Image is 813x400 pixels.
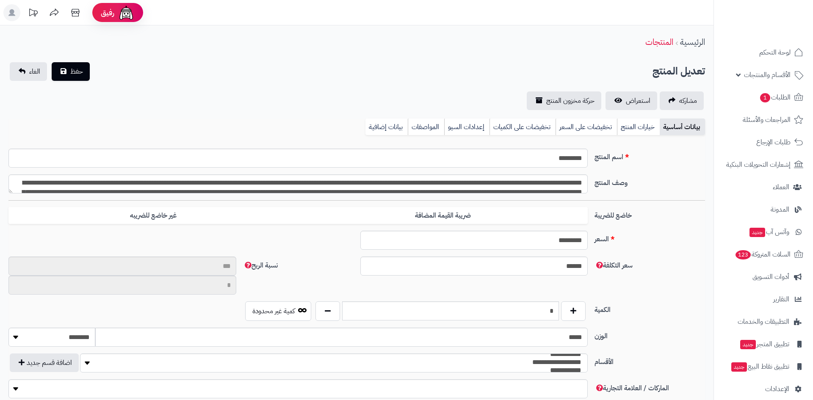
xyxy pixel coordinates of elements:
[591,149,708,162] label: اسم المنتج
[735,248,791,260] span: السلات المتروكة
[749,228,765,237] span: جديد
[118,4,135,21] img: ai-face.png
[101,8,114,18] span: رفيق
[626,96,650,106] span: استعراض
[653,63,705,80] h2: تعديل المنتج
[740,340,756,349] span: جديد
[773,181,789,193] span: العملاء
[595,260,633,270] span: لن يظهر للعميل النهائي ويستخدم في تقارير الأرباح
[10,62,47,81] a: الغاء
[765,383,789,395] span: الإعدادات
[489,119,556,135] a: تخفيضات على الكميات
[743,114,791,126] span: المراجعات والأسئلة
[744,69,791,81] span: الأقسام والمنتجات
[408,119,444,135] a: المواصفات
[660,91,704,110] a: مشاركه
[645,36,673,48] a: المنتجات
[591,328,708,341] label: الوزن
[444,119,489,135] a: إعدادات السيو
[22,4,44,23] a: تحديثات المنصة
[719,177,808,197] a: العملاء
[719,267,808,287] a: أدوات التسويق
[680,36,705,48] a: الرئيسية
[726,159,791,171] span: إشعارات التحويلات البنكية
[719,110,808,130] a: المراجعات والأسئلة
[773,293,789,305] span: التقارير
[527,91,601,110] a: حركة مخزون المنتج
[591,231,708,244] label: السعر
[739,338,789,350] span: تطبيق المتجر
[52,62,90,81] button: حفظ
[660,119,705,135] a: بيانات أساسية
[617,119,660,135] a: خيارات المنتج
[719,42,808,63] a: لوحة التحكم
[365,119,408,135] a: بيانات إضافية
[591,353,708,367] label: الأقسام
[760,93,770,102] span: 1
[546,96,595,106] span: حركة مخزون المنتج
[771,204,789,215] span: المدونة
[591,207,708,221] label: خاضع للضريبة
[591,301,708,315] label: الكمية
[679,96,697,106] span: مشاركه
[719,154,808,175] a: إشعارات التحويلات البنكية
[738,316,789,328] span: التطبيقات والخدمات
[8,207,298,224] label: غير خاضع للضريبه
[730,361,789,372] span: تطبيق نقاط البيع
[756,136,791,148] span: طلبات الإرجاع
[10,353,79,372] button: اضافة قسم جديد
[719,379,808,399] a: الإعدادات
[719,199,808,220] a: المدونة
[719,312,808,332] a: التطبيقات والخدمات
[719,356,808,377] a: تطبيق نقاط البيعجديد
[759,91,791,103] span: الطلبات
[70,66,83,77] span: حفظ
[719,132,808,152] a: طلبات الإرجاع
[719,222,808,242] a: وآتس آبجديد
[749,226,789,238] span: وآتس آب
[556,119,617,135] a: تخفيضات على السعر
[719,334,808,354] a: تطبيق المتجرجديد
[731,362,747,372] span: جديد
[719,244,808,265] a: السلات المتروكة123
[595,383,669,393] span: (اكتب بداية حرف أي كلمة لتظهر القائمة المنسدلة للاستكمال التلقائي)
[606,91,657,110] a: استعراض
[719,289,808,309] a: التقارير
[298,207,588,224] label: ضريبة القيمة المضافة
[243,260,278,270] span: لن يظهر للعميل النهائي ويستخدم في تقارير الأرباح
[719,87,808,108] a: الطلبات1
[29,66,40,77] span: الغاء
[591,174,708,188] label: وصف المنتج
[759,47,791,58] span: لوحة التحكم
[752,271,789,283] span: أدوات التسويق
[736,250,751,259] span: 123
